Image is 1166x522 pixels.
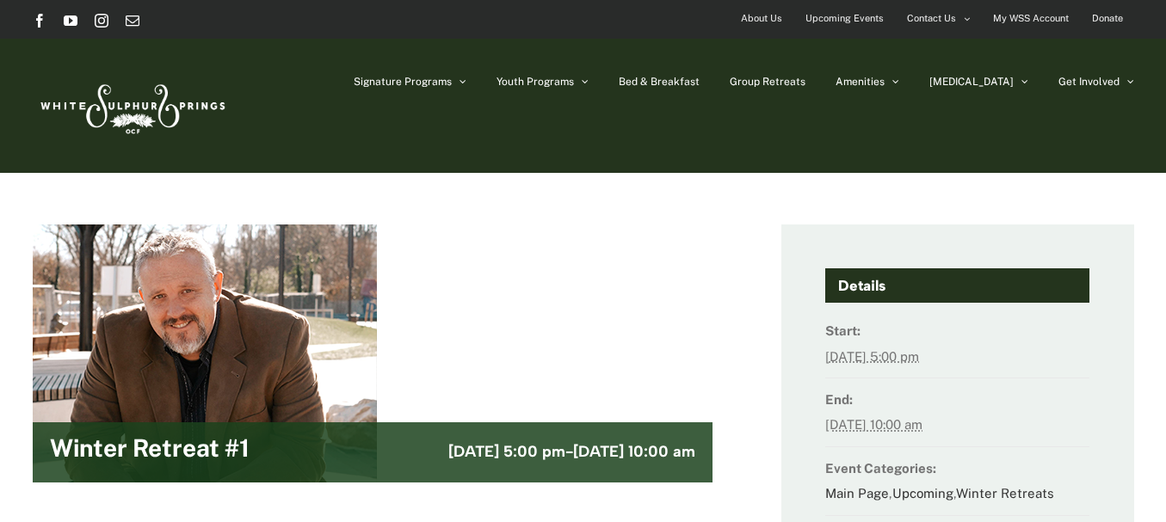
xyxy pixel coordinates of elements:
[836,77,885,87] span: Amenities
[836,39,899,125] a: Amenities
[929,39,1028,125] a: [MEDICAL_DATA]
[354,77,452,87] span: Signature Programs
[1058,39,1134,125] a: Get Involved
[354,39,1134,125] nav: Main Menu
[825,349,919,364] abbr: 2025-12-21
[619,77,700,87] span: Bed & Breakfast
[573,442,695,461] span: [DATE] 10:00 am
[741,6,782,31] span: About Us
[448,442,565,461] span: [DATE] 5:00 pm
[907,6,956,31] span: Contact Us
[730,77,805,87] span: Group Retreats
[33,14,46,28] a: Facebook
[448,440,695,464] h3: -
[126,14,139,28] a: Email
[354,39,466,125] a: Signature Programs
[892,486,953,501] a: Upcoming
[825,268,1089,303] h4: Details
[95,14,108,28] a: Instagram
[50,435,250,470] h2: Winter Retreat #1
[497,77,574,87] span: Youth Programs
[619,39,700,125] a: Bed & Breakfast
[825,417,922,432] abbr: 2025-12-26
[33,65,231,146] img: White Sulphur Springs Logo
[825,456,1089,481] dt: Event Categories:
[825,387,1089,412] dt: End:
[956,486,1054,501] a: Winter Retreats
[1092,6,1123,31] span: Donate
[929,77,1014,87] span: [MEDICAL_DATA]
[825,481,1089,515] dd: , ,
[805,6,884,31] span: Upcoming Events
[825,318,1089,343] dt: Start:
[497,39,589,125] a: Youth Programs
[730,39,805,125] a: Group Retreats
[993,6,1069,31] span: My WSS Account
[64,14,77,28] a: YouTube
[1058,77,1120,87] span: Get Involved
[825,486,889,501] a: Main Page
